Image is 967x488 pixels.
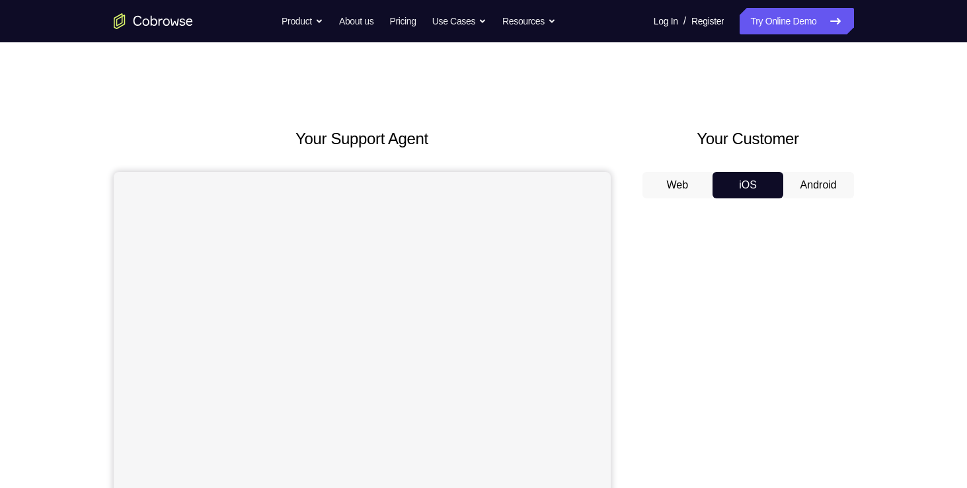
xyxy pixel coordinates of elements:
button: iOS [713,172,783,198]
button: Product [282,8,323,34]
h2: Your Support Agent [114,127,611,151]
a: About us [339,8,373,34]
button: Android [783,172,854,198]
button: Resources [502,8,556,34]
button: Use Cases [432,8,486,34]
a: Go to the home page [114,13,193,29]
span: / [683,13,686,29]
a: Register [691,8,724,34]
h2: Your Customer [642,127,854,151]
a: Try Online Demo [740,8,853,34]
button: Web [642,172,713,198]
a: Log In [654,8,678,34]
a: Pricing [389,8,416,34]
